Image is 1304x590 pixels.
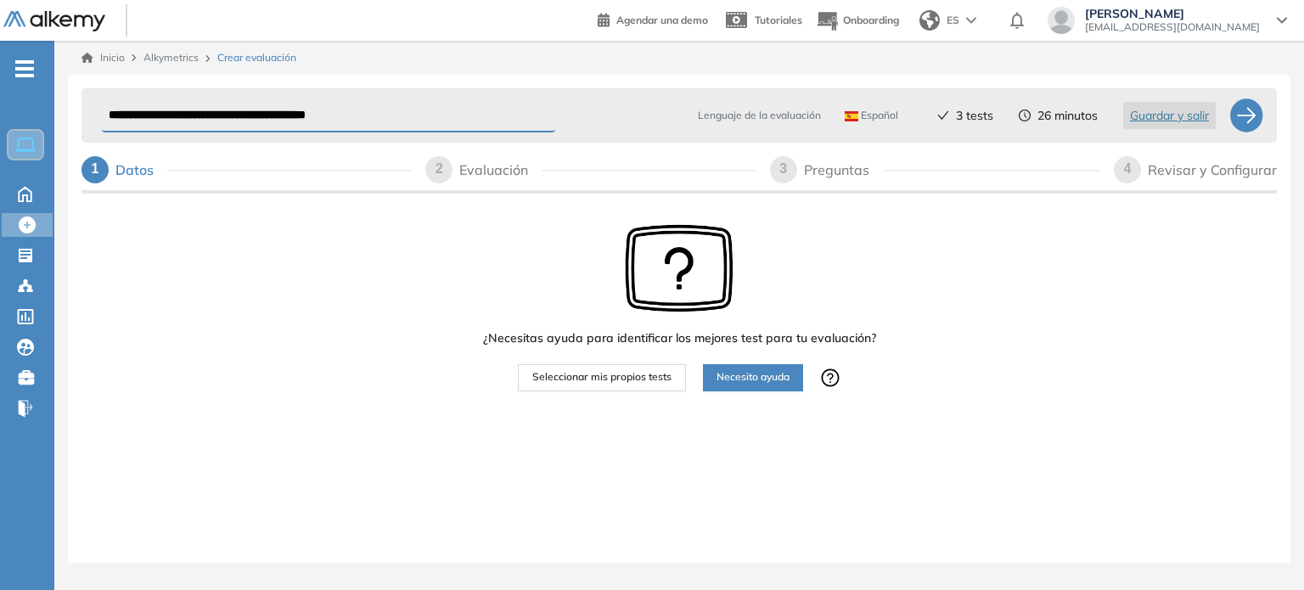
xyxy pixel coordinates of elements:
span: Guardar y salir [1130,106,1209,125]
span: Español [845,109,898,122]
img: arrow [966,17,976,24]
div: Datos [115,156,167,183]
img: ESP [845,111,858,121]
div: Evaluación [459,156,542,183]
span: [PERSON_NAME] [1085,7,1260,20]
div: 1Datos [81,156,412,183]
img: Logo [3,11,105,32]
span: ES [947,13,959,28]
span: Lenguaje de la evaluación [698,108,821,123]
i: - [15,67,34,70]
div: 4Revisar y Configurar [1114,156,1277,183]
a: Inicio [81,50,125,65]
span: clock-circle [1019,110,1031,121]
div: Revisar y Configurar [1148,156,1277,183]
span: 26 minutos [1037,107,1098,125]
div: Preguntas [804,156,883,183]
img: world [919,10,940,31]
button: Necesito ayuda [703,364,803,391]
button: Guardar y salir [1123,102,1216,129]
a: Agendar una demo [598,8,708,29]
div: 3Preguntas [770,156,1100,183]
span: [EMAIL_ADDRESS][DOMAIN_NAME] [1085,20,1260,34]
button: Onboarding [816,3,899,39]
span: 3 tests [956,107,993,125]
span: Agendar una demo [616,14,708,26]
span: check [937,110,949,121]
span: ¿Necesitas ayuda para identificar los mejores test para tu evaluación? [483,329,876,347]
span: 3 [779,161,787,176]
span: Alkymetrics [143,51,199,64]
span: Onboarding [843,14,899,26]
span: 1 [92,161,99,176]
button: Seleccionar mis propios tests [518,364,686,391]
span: Seleccionar mis propios tests [532,369,672,385]
span: 2 [436,161,443,176]
div: 2Evaluación [425,156,756,183]
span: Crear evaluación [217,50,296,65]
span: 4 [1124,161,1132,176]
span: Tutoriales [755,14,802,26]
span: Necesito ayuda [717,369,790,385]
